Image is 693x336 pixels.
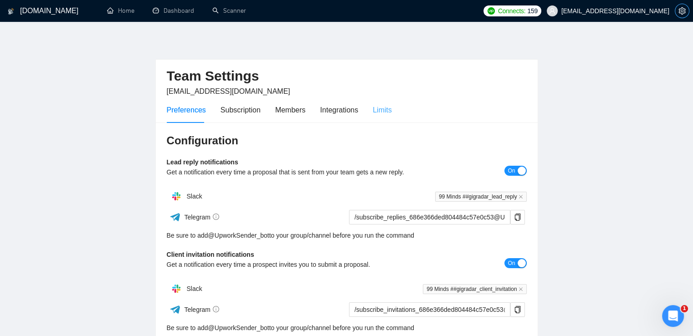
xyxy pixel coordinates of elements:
span: Connects: [498,6,525,16]
span: 1 [681,305,688,312]
img: ww3wtPAAAAAElFTkSuQmCC [169,211,181,223]
h2: Team Settings [167,67,527,86]
b: Lead reply notifications [167,158,238,166]
img: hpQkSZIkSZIkSZIkSZIkSZIkSZIkSZIkSZIkSZIkSZIkSZIkSZIkSZIkSZIkSZIkSZIkSZIkSZIkSZIkSZIkSZIkSZIkSZIkS... [167,280,185,298]
span: close [518,287,523,291]
span: setting [675,7,689,15]
img: hpQkSZIkSZIkSZIkSZIkSZIkSZIkSZIkSZIkSZIkSZIkSZIkSZIkSZIkSZIkSZIkSZIkSZIkSZIkSZIkSZIkSZIkSZIkSZIkS... [167,187,185,205]
div: Preferences [167,104,206,116]
span: Telegram [184,306,219,313]
span: 99 Minds ##gigradar_lead_reply [435,192,526,202]
button: copy [510,302,525,317]
span: 159 [527,6,537,16]
div: Integrations [320,104,359,116]
span: close [518,194,523,199]
div: Limits [373,104,392,116]
span: Slack [186,193,202,200]
a: homeHome [107,7,134,15]
img: upwork-logo.png [488,7,495,15]
span: copy [511,214,524,221]
button: setting [675,4,689,18]
span: info-circle [213,214,219,220]
div: Members [275,104,306,116]
span: copy [511,306,524,313]
img: logo [8,4,14,19]
div: Be sure to add to your group/channel before you run the command [167,323,527,333]
span: user [549,8,555,14]
div: Subscription [221,104,261,116]
a: @UpworkSender_bot [208,230,269,240]
div: Be sure to add to your group/channel before you run the command [167,230,527,240]
span: On [508,258,515,268]
span: Telegram [184,214,219,221]
img: ww3wtPAAAAAElFTkSuQmCC [169,304,181,315]
div: Get a notification every time a prospect invites you to submit a proposal. [167,260,437,270]
h3: Configuration [167,133,527,148]
span: info-circle [213,306,219,312]
span: 99 Minds ##gigradar_client_invitation [423,284,526,294]
a: dashboardDashboard [153,7,194,15]
span: [EMAIL_ADDRESS][DOMAIN_NAME] [167,87,290,95]
button: copy [510,210,525,224]
a: @UpworkSender_bot [208,323,269,333]
div: Get a notification every time a proposal that is sent from your team gets a new reply. [167,167,437,177]
a: searchScanner [212,7,246,15]
a: setting [675,7,689,15]
b: Client invitation notifications [167,251,254,258]
span: Slack [186,285,202,292]
iframe: Intercom live chat [662,305,684,327]
span: On [508,166,515,176]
